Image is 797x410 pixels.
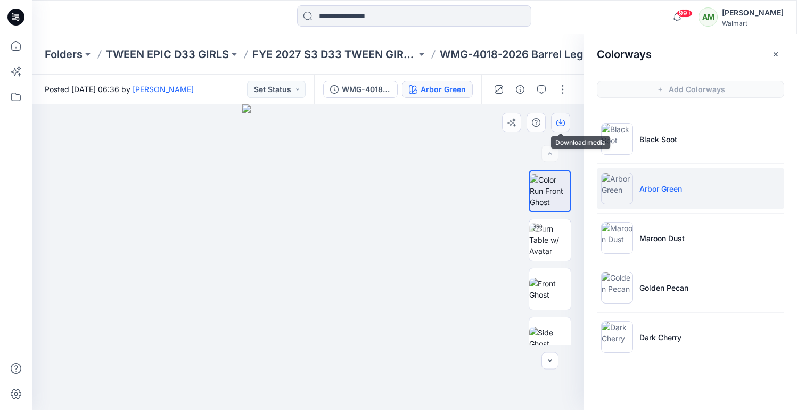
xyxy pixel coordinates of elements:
[677,9,693,18] span: 99+
[529,223,571,257] img: Turn Table w/ Avatar
[529,278,571,300] img: Front Ghost
[601,321,633,353] img: Dark Cherry
[639,282,688,293] p: Golden Pecan
[45,47,83,62] a: Folders
[402,81,473,98] button: Arbor Green
[597,48,652,61] h2: Colorways
[252,47,416,62] a: FYE 2027 S3 D33 TWEEN GIRL EPIC
[323,81,398,98] button: WMG-4018-2026_Rev1_Barrel Leg in Twill_Opt 2
[722,19,784,27] div: Walmart
[639,332,681,343] p: Dark Cherry
[639,233,685,244] p: Maroon Dust
[133,85,194,94] a: [PERSON_NAME]
[106,47,229,62] a: TWEEN EPIC D33 GIRLS
[601,123,633,155] img: Black Soot
[45,84,194,95] span: Posted [DATE] 06:36 by
[530,174,570,208] img: Color Run Front Ghost
[601,173,633,204] img: Arbor Green
[722,6,784,19] div: [PERSON_NAME]
[440,47,604,62] p: WMG-4018-2026 Barrel Leg in Twill_Opt 2
[639,183,682,194] p: Arbor Green
[601,272,633,304] img: Golden Pecan
[601,222,633,254] img: Maroon Dust
[512,81,529,98] button: Details
[342,84,391,95] div: WMG-4018-2026_Rev1_Barrel Leg in Twill_Opt 2
[699,7,718,27] div: AM
[639,134,677,145] p: Black Soot
[421,84,466,95] div: Arbor Green
[242,104,373,410] img: eyJhbGciOiJIUzI1NiIsImtpZCI6IjAiLCJzbHQiOiJzZXMiLCJ0eXAiOiJKV1QifQ.eyJkYXRhIjp7InR5cGUiOiJzdG9yYW...
[529,327,571,349] img: Side Ghost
